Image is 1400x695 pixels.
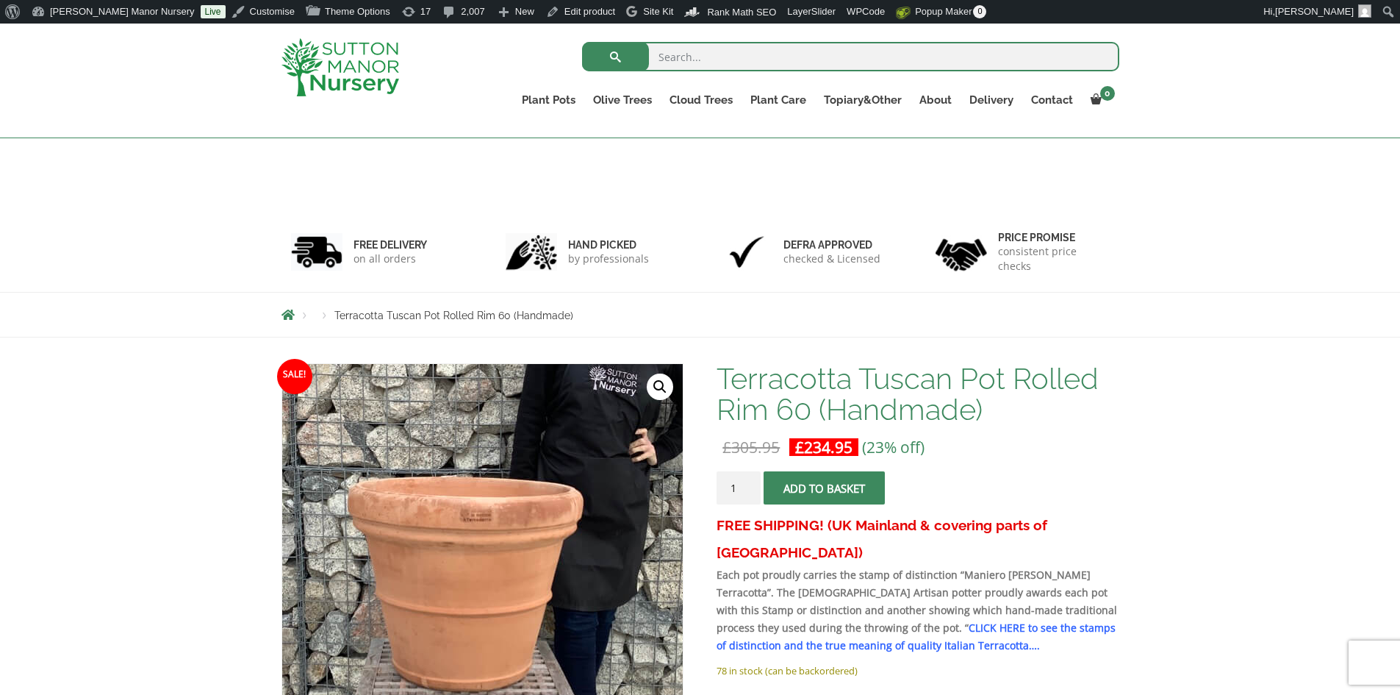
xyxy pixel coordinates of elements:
[1082,90,1119,110] a: 0
[998,231,1110,244] h6: Price promise
[281,309,1119,321] nav: Breadcrumbs
[643,6,673,17] span: Site Kit
[936,229,987,274] img: 4.jpg
[998,244,1110,274] p: consistent price checks
[717,568,1117,652] strong: Each pot proudly carries the stamp of distinction “Maniero [PERSON_NAME] Terracotta”. The [DEMOGR...
[783,238,880,252] h6: Defra approved
[506,233,557,271] img: 2.jpg
[291,233,342,271] img: 1.jpg
[722,437,731,457] span: £
[353,238,427,252] h6: FREE DELIVERY
[201,5,226,18] a: Live
[973,5,986,18] span: 0
[334,310,573,321] span: Terracotta Tuscan Pot Rolled Rim 60 (Handmade)
[721,233,772,271] img: 3.jpg
[717,471,761,505] input: Product quantity
[584,90,661,110] a: Olive Trees
[717,363,1119,425] h1: Terracotta Tuscan Pot Rolled Rim 60 (Handmade)
[707,7,776,18] span: Rank Math SEO
[661,90,742,110] a: Cloud Trees
[742,90,815,110] a: Plant Care
[795,437,852,457] bdi: 234.95
[281,38,399,96] img: logo
[717,512,1119,566] h3: FREE SHIPPING! (UK Mainland & covering parts of [GEOGRAPHIC_DATA])
[722,437,780,457] bdi: 305.95
[862,437,925,457] span: (23% off)
[783,252,880,266] p: checked & Licensed
[582,42,1119,71] input: Search...
[568,238,649,252] h6: hand picked
[513,90,584,110] a: Plant Pots
[353,252,427,266] p: on all orders
[764,471,885,505] button: Add to basket
[1022,90,1082,110] a: Contact
[911,90,961,110] a: About
[1275,6,1354,17] span: [PERSON_NAME]
[961,90,1022,110] a: Delivery
[568,252,649,266] p: by professionals
[647,374,673,400] a: View full-screen image gallery
[815,90,911,110] a: Topiary&Other
[1100,86,1115,101] span: 0
[277,359,312,394] span: Sale!
[795,437,804,457] span: £
[717,662,1119,680] p: 78 in stock (can be backordered)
